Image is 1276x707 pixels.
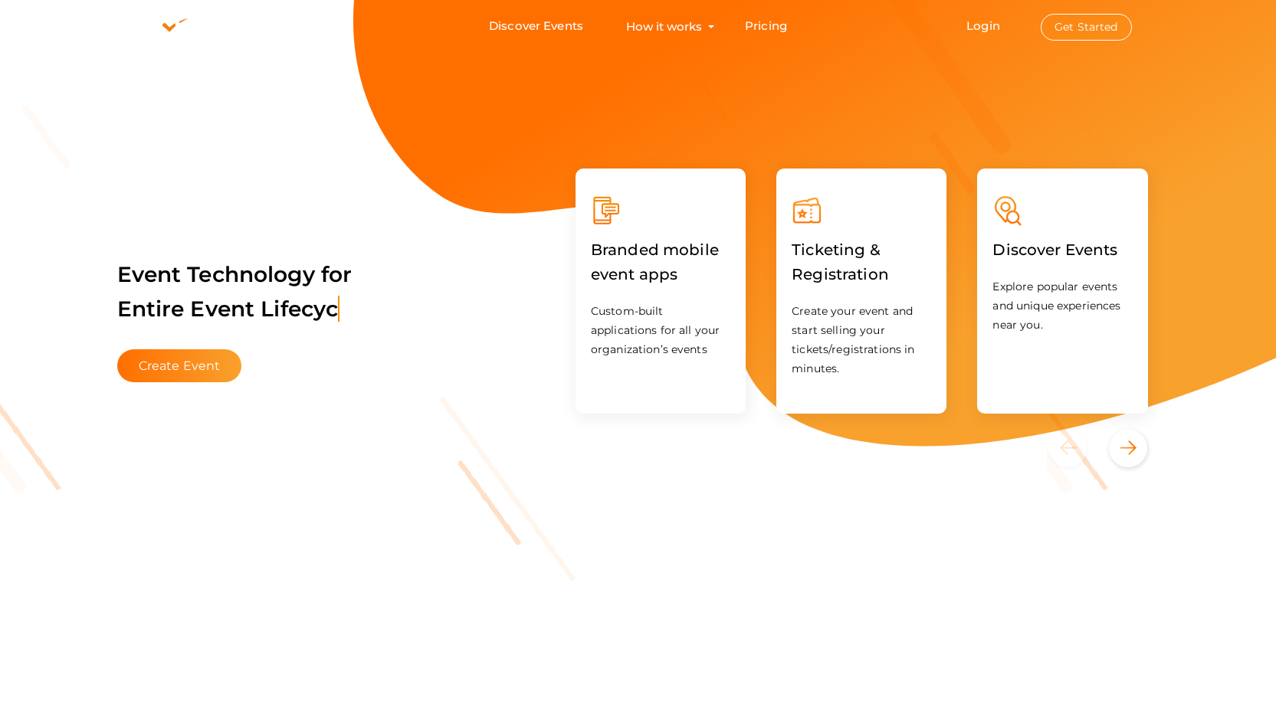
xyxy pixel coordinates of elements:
[117,238,353,345] label: Event Technology for
[745,12,787,41] a: Pricing
[591,226,730,298] label: Branded mobile event apps
[1048,429,1106,467] button: Previous
[117,296,340,322] span: Entire Event Lifecyc
[792,226,931,298] label: Ticketing & Registration
[622,12,707,41] button: How it works
[992,226,1117,273] label: Discover Events
[792,268,931,283] a: Ticketing & Registration
[591,268,730,283] a: Branded mobile event apps
[489,12,583,41] a: Discover Events
[1109,429,1147,467] button: Next
[792,302,931,378] p: Create your event and start selling your tickets/registrations in minutes.
[1041,14,1132,41] button: Get Started
[992,244,1117,258] a: Discover Events
[992,277,1132,335] p: Explore popular events and unique experiences near you.
[966,18,1000,33] a: Login
[591,302,730,359] p: Custom-built applications for all your organization’s events
[117,349,242,382] button: Create Event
